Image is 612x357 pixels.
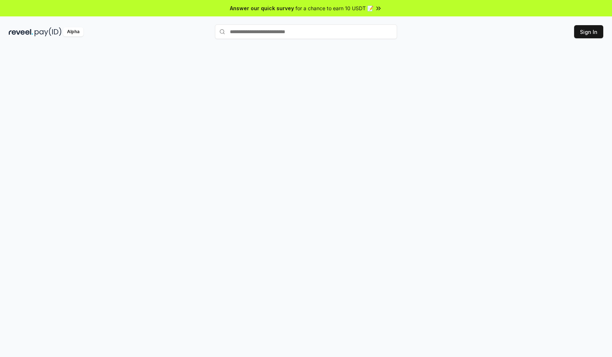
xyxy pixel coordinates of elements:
[9,27,33,36] img: reveel_dark
[230,4,294,12] span: Answer our quick survey
[35,27,62,36] img: pay_id
[63,27,83,36] div: Alpha
[295,4,373,12] span: for a chance to earn 10 USDT 📝
[574,25,603,38] button: Sign In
